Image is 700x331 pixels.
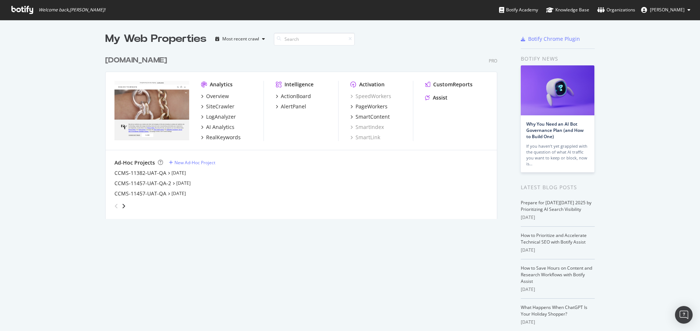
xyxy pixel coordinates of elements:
[105,55,167,66] div: [DOMAIN_NAME]
[521,319,595,325] div: [DATE]
[121,202,126,210] div: angle-right
[521,286,595,293] div: [DATE]
[546,6,589,14] div: Knowledge Base
[526,143,589,167] div: If you haven’t yet grappled with the question of what AI traffic you want to keep or block, now is…
[114,190,166,197] a: CCMS-11457-UAT-QA
[276,93,311,100] a: ActionBoard
[521,304,587,317] a: What Happens When ChatGPT Is Your Holiday Shopper?
[433,81,473,88] div: CustomReports
[210,81,233,88] div: Analytics
[201,103,234,110] a: SiteCrawler
[521,35,580,43] a: Botify Chrome Plugin
[356,113,390,120] div: SmartContent
[350,134,380,141] a: SmartLink
[675,306,693,324] div: Open Intercom Messenger
[356,103,388,110] div: PageWorkers
[172,170,186,176] a: [DATE]
[206,123,234,131] div: AI Analytics
[201,123,234,131] a: AI Analytics
[172,190,186,197] a: [DATE]
[206,103,234,110] div: SiteCrawler
[526,121,584,140] a: Why You Need an AI Bot Governance Plan (and How to Build One)
[206,113,236,120] div: LogAnalyzer
[350,113,390,120] a: SmartContent
[425,81,473,88] a: CustomReports
[635,4,696,16] button: [PERSON_NAME]
[281,93,311,100] div: ActionBoard
[350,93,391,100] a: SpeedWorkers
[350,123,384,131] a: SmartIndex
[114,159,155,166] div: Ad-Hoc Projects
[521,232,587,245] a: How to Prioritize and Accelerate Technical SEO with Botify Assist
[206,134,241,141] div: RealKeywords
[174,159,215,166] div: New Ad-Hoc Project
[489,58,497,64] div: Pro
[274,33,355,46] input: Search
[521,183,595,191] div: Latest Blog Posts
[105,46,503,219] div: grid
[201,113,236,120] a: LogAnalyzer
[114,169,166,177] a: CCMS-11382-UAT-QA
[114,180,171,187] a: CCMS-11457-UAT-QA-2
[176,180,191,186] a: [DATE]
[112,200,121,212] div: angle-left
[105,32,206,46] div: My Web Properties
[521,65,594,115] img: Why You Need an AI Bot Governance Plan (and How to Build One)
[222,37,259,41] div: Most recent crawl
[528,35,580,43] div: Botify Chrome Plugin
[521,214,595,221] div: [DATE]
[105,55,170,66] a: [DOMAIN_NAME]
[521,55,595,63] div: Botify news
[350,103,388,110] a: PageWorkers
[276,103,306,110] a: AlertPanel
[521,247,595,253] div: [DATE]
[425,94,448,101] a: Assist
[650,7,685,13] span: Rachel Black
[201,93,229,100] a: Overview
[499,6,538,14] div: Botify Academy
[201,134,241,141] a: RealKeywords
[521,199,591,212] a: Prepare for [DATE][DATE] 2025 by Prioritizing AI Search Visibility
[39,7,105,13] span: Welcome back, [PERSON_NAME] !
[433,94,448,101] div: Assist
[281,103,306,110] div: AlertPanel
[206,93,229,100] div: Overview
[212,33,268,45] button: Most recent crawl
[521,265,592,284] a: How to Save Hours on Content and Research Workflows with Botify Assist
[359,81,385,88] div: Activation
[284,81,314,88] div: Intelligence
[169,159,215,166] a: New Ad-Hoc Project
[114,81,189,140] img: davidyurman.com
[597,6,635,14] div: Organizations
